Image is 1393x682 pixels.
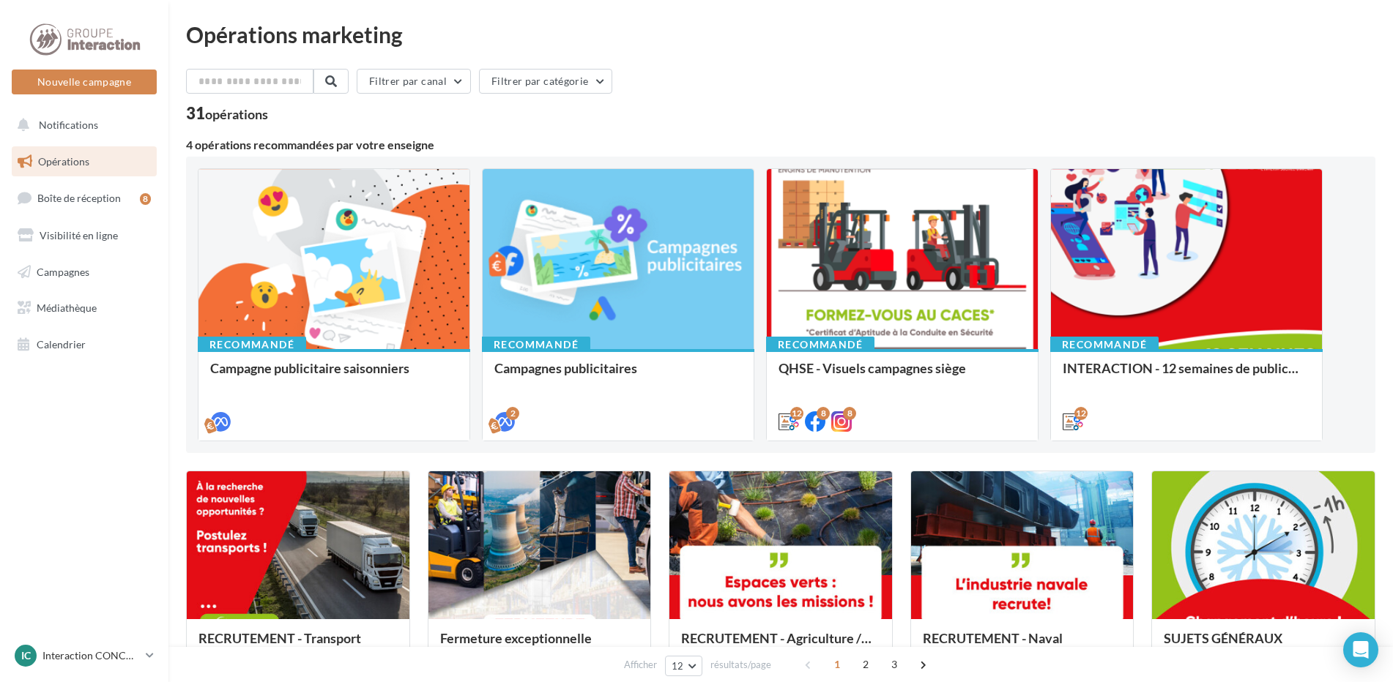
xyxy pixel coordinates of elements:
div: Open Intercom Messenger [1343,632,1378,667]
div: Campagnes publicitaires [494,361,742,390]
span: 3 [883,653,906,676]
span: Boîte de réception [37,192,121,204]
div: 4 opérations recommandées par votre enseigne [186,139,1375,151]
div: Campagne publicitaire saisonniers [210,361,458,390]
a: IC Interaction CONCARNEAU [12,642,157,670]
span: résultats/page [710,658,771,672]
div: QHSE - Visuels campagnes siège [779,361,1026,390]
div: 8 [843,407,856,420]
span: Campagnes [37,265,89,277]
div: 31 [186,105,268,121]
span: 2 [854,653,877,676]
a: Médiathèque [9,293,160,323]
a: Boîte de réception8 [9,182,160,214]
span: 12 [672,660,684,672]
div: SUJETS GÉNÉRAUX [1164,631,1363,660]
div: 12 [790,407,803,420]
div: Recommandé [482,337,590,353]
a: Campagnes [9,257,160,288]
div: 12 [1074,407,1088,420]
div: 8 [817,407,830,420]
div: RECRUTEMENT - Agriculture / Espaces verts [681,631,880,660]
button: Nouvelle campagne [12,70,157,94]
div: Fermeture exceptionnelle [440,631,639,660]
a: Visibilité en ligne [9,220,160,251]
span: Visibilité en ligne [40,229,118,241]
span: IC [21,648,31,663]
div: 8 [140,193,151,205]
a: Opérations [9,146,160,177]
button: Filtrer par catégorie [479,69,612,94]
span: Opérations [38,155,89,168]
button: 12 [665,656,702,676]
a: Calendrier [9,329,160,360]
span: 1 [825,653,849,676]
span: Calendrier [37,338,86,351]
div: Recommandé [766,337,874,353]
p: Interaction CONCARNEAU [42,648,140,663]
div: RECRUTEMENT - Transport [198,631,398,660]
div: 2 [506,407,519,420]
div: RECRUTEMENT - Naval [923,631,1122,660]
div: opérations [205,108,268,121]
div: Opérations marketing [186,23,1375,45]
span: Notifications [39,119,98,131]
button: Notifications [9,110,154,140]
div: INTERACTION - 12 semaines de publication [1063,361,1310,390]
span: Médiathèque [37,301,97,314]
div: Recommandé [1050,337,1159,353]
button: Filtrer par canal [357,69,471,94]
div: Recommandé [198,337,306,353]
span: Afficher [624,658,657,672]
